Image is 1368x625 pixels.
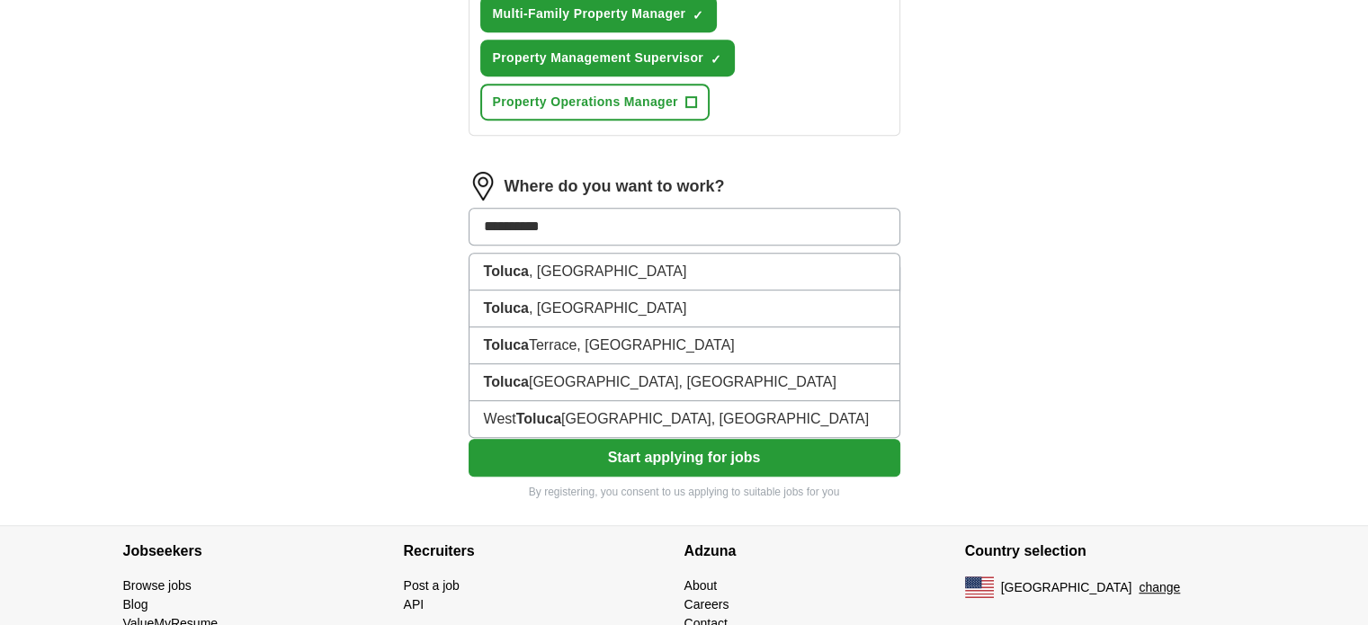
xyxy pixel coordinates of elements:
[711,52,721,67] span: ✓
[480,84,710,121] button: Property Operations Manager
[404,597,425,612] a: API
[480,40,736,76] button: Property Management Supervisor✓
[965,576,994,598] img: US flag
[493,4,686,23] span: Multi-Family Property Manager
[469,290,899,327] li: , [GEOGRAPHIC_DATA]
[1139,578,1180,597] button: change
[684,578,718,593] a: About
[469,401,899,437] li: West [GEOGRAPHIC_DATA], [GEOGRAPHIC_DATA]
[965,526,1246,576] h4: Country selection
[505,174,725,199] label: Where do you want to work?
[484,300,529,316] strong: Toluca
[493,49,704,67] span: Property Management Supervisor
[516,411,561,426] strong: Toluca
[123,597,148,612] a: Blog
[469,439,900,477] button: Start applying for jobs
[469,327,899,364] li: Terrace, [GEOGRAPHIC_DATA]
[469,364,899,401] li: [GEOGRAPHIC_DATA], [GEOGRAPHIC_DATA]
[469,254,899,290] li: , [GEOGRAPHIC_DATA]
[684,597,729,612] a: Careers
[693,8,703,22] span: ✓
[404,578,460,593] a: Post a job
[484,374,529,389] strong: Toluca
[469,172,497,201] img: location.png
[484,337,529,353] strong: Toluca
[123,578,192,593] a: Browse jobs
[484,263,529,279] strong: Toluca
[493,93,678,112] span: Property Operations Manager
[469,484,900,500] p: By registering, you consent to us applying to suitable jobs for you
[1001,578,1132,597] span: [GEOGRAPHIC_DATA]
